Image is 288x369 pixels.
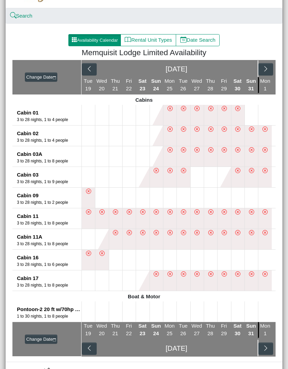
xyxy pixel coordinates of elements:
[99,251,105,256] svg: x circle
[262,209,268,215] svg: x circle
[86,345,93,351] svg: chevron left
[95,322,108,338] li: Wed
[25,72,57,82] button: Change Datecalendar
[181,271,186,277] svg: x circle
[208,330,213,336] span: 28
[222,147,227,152] svg: x circle
[194,271,200,277] svg: x circle
[113,230,118,235] svg: x circle
[125,37,131,43] svg: book
[163,322,176,338] li: Mon
[53,76,56,80] svg: calendar
[25,335,57,344] button: Change Datecalendar
[194,127,200,132] svg: x circle
[235,168,240,173] svg: x circle
[140,209,145,215] svg: x circle
[180,330,186,336] span: 26
[167,230,173,235] svg: x circle
[95,77,108,93] li: Wed
[127,209,132,215] svg: x circle
[17,233,81,241] div: Cabin 11A
[181,230,186,235] svg: x circle
[235,230,240,235] svg: x circle
[150,322,163,338] li: Sun
[12,94,276,105] div: Cabins
[11,13,16,18] svg: search
[17,137,81,143] div: Number of Guests
[17,220,81,226] div: Number of Guests
[17,313,81,319] div: Number of Guests
[258,342,273,355] button: chevron right
[194,330,200,336] span: 27
[122,322,136,338] li: Fri
[86,251,91,256] svg: x circle
[194,209,200,215] svg: x circle
[222,230,227,235] svg: x circle
[71,37,77,42] svg: grid3x3 gap fill
[167,271,173,277] svg: x circle
[222,271,227,277] svg: x circle
[99,330,105,336] span: 20
[127,230,132,235] svg: x circle
[231,77,244,93] li: Sat
[235,106,240,111] svg: x circle
[154,209,159,215] svg: x circle
[181,127,186,132] svg: x circle
[85,86,91,91] span: 19
[167,330,173,336] span: 25
[154,230,159,235] svg: x circle
[208,147,213,152] svg: x circle
[167,106,173,111] svg: x circle
[17,117,81,123] div: Number of Guests
[167,168,173,173] svg: x circle
[264,330,267,336] span: 1
[86,189,91,194] svg: x circle
[262,230,268,235] svg: x circle
[68,34,121,47] button: grid3x3 gap fillAvailability Calendar
[81,77,95,93] li: Tue
[17,254,81,262] div: Cabin 16
[17,130,81,138] div: Cabin 02
[181,209,186,215] svg: x circle
[235,209,240,215] svg: x circle
[17,171,81,179] div: Cabin 03
[154,168,159,173] svg: x circle
[208,106,213,111] svg: x circle
[222,127,227,132] svg: x circle
[221,86,227,91] span: 29
[208,127,213,132] svg: x circle
[204,77,217,93] li: Thu
[181,168,186,173] svg: x circle
[140,230,145,235] svg: x circle
[126,330,132,336] span: 22
[181,147,186,152] svg: x circle
[150,77,163,93] li: Sun
[17,212,81,220] div: Cabin 11
[249,271,254,277] svg: x circle
[249,147,254,152] svg: x circle
[17,261,81,268] div: Number of Guests
[140,330,145,336] span: 23
[140,86,145,91] span: 23
[217,77,231,93] li: Fri
[221,330,227,336] span: 29
[112,86,118,91] span: 21
[136,77,149,93] li: Sat
[194,230,200,235] svg: x circle
[180,86,186,91] span: 26
[17,199,81,206] div: Number of Guests
[176,322,190,338] li: Tue
[86,209,91,215] svg: x circle
[190,77,204,93] li: Wed
[85,330,91,336] span: 19
[153,330,159,336] span: 24
[154,271,159,277] svg: x circle
[99,209,105,215] svg: x circle
[222,209,227,215] svg: x circle
[231,322,244,338] li: Sat
[264,86,267,91] span: 1
[262,271,268,277] svg: x circle
[11,13,32,19] a: searchSearch
[249,127,254,132] svg: x circle
[99,86,105,91] span: 20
